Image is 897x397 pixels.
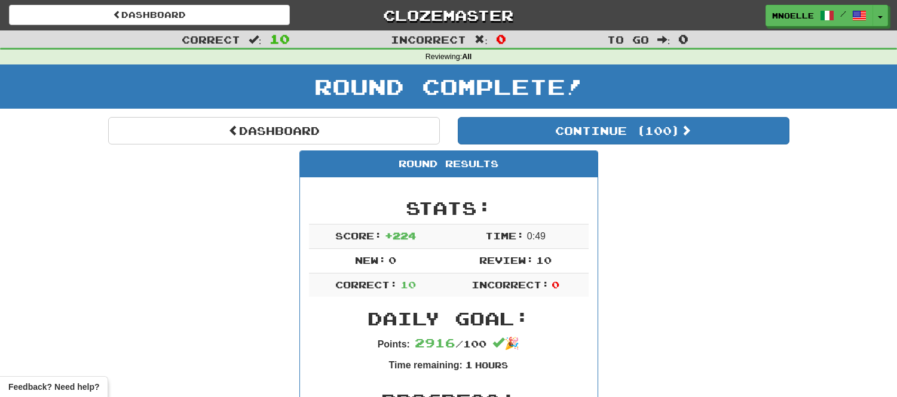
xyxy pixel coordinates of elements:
button: Continue (100) [458,117,789,144]
span: : [249,35,262,45]
span: / [840,10,846,18]
span: 0 [678,32,688,46]
span: Time: [485,230,524,241]
h1: Round Complete! [4,75,893,99]
strong: All [462,53,472,61]
span: / 100 [415,338,486,349]
a: Dashboard [108,117,440,144]
strong: Points: [378,339,410,349]
span: Incorrect [391,33,466,45]
span: New: [355,254,386,266]
span: 2916 [415,336,455,350]
h2: Stats: [309,198,589,218]
span: : [657,35,671,45]
span: 0 [496,32,506,46]
span: 🎉 [492,337,519,350]
span: + 224 [385,230,416,241]
span: 0 : 49 [527,231,546,241]
span: 0 [388,254,396,266]
span: Incorrect: [472,279,549,290]
span: 10 [536,254,552,266]
span: Open feedback widget [8,381,99,393]
div: Round Results [300,151,598,177]
a: Clozemaster [308,5,589,26]
span: Correct: [335,279,397,290]
span: 0 [552,279,559,290]
span: 10 [270,32,290,46]
span: 10 [400,279,416,290]
span: Correct [182,33,240,45]
span: To go [607,33,649,45]
a: Dashboard [9,5,290,25]
span: mnoelle [772,10,814,21]
span: Review: [479,254,534,266]
small: Hours [475,360,508,370]
span: 1 [465,359,473,370]
a: mnoelle / [766,5,873,26]
span: : [474,35,488,45]
span: Score: [335,230,382,241]
h2: Daily Goal: [309,309,589,328]
strong: Time remaining: [389,360,463,370]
